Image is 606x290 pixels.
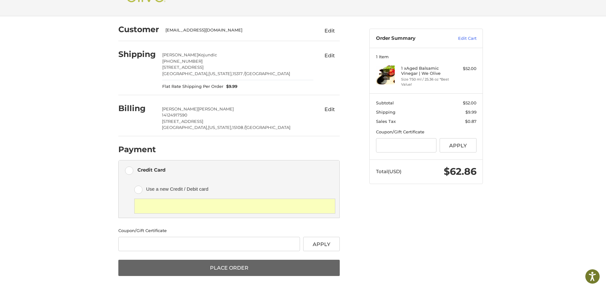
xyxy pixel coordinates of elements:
[401,66,450,76] h4: 1 x Aged Balsamic Vinegar | We Olive
[319,25,340,36] button: Edit
[162,112,187,117] span: 14124917590
[162,71,208,76] span: [GEOGRAPHIC_DATA],
[162,119,203,124] span: [STREET_ADDRESS]
[376,129,477,135] div: Coupon/Gift Certificate
[146,184,326,194] span: Use a new Credit / Debit card
[118,25,159,34] h2: Customer
[162,52,198,57] span: [PERSON_NAME]
[376,35,444,42] h3: Order Summary
[376,138,437,152] input: Gift Certificate or Coupon Code
[376,110,395,115] span: Shipping
[9,10,72,15] p: We're away right now. Please check back later!
[162,59,203,64] span: [PHONE_NUMBER]
[162,83,223,90] span: Flat Rate Shipping Per Order
[319,50,340,60] button: Edit
[118,145,156,154] h2: Payment
[223,83,238,90] span: $9.99
[465,119,477,124] span: $0.87
[118,228,340,234] div: Coupon/Gift Certificate
[376,168,401,174] span: Total (USD)
[444,166,477,177] span: $62.86
[118,103,156,113] h2: Billing
[463,100,477,105] span: $52.00
[118,237,300,251] input: Gift Certificate or Coupon Code
[118,260,340,276] button: Place Order
[162,65,204,70] span: [STREET_ADDRESS]
[162,125,208,130] span: [GEOGRAPHIC_DATA],
[232,125,245,130] span: 15108 /
[444,35,477,42] a: Edit Cart
[165,27,307,33] div: [EMAIL_ADDRESS][DOMAIN_NAME]
[465,110,477,115] span: $9.99
[198,52,217,57] span: Kojundic
[162,106,198,111] span: [PERSON_NAME]
[233,71,245,76] span: 15317 /
[303,237,340,251] button: Apply
[208,125,232,130] span: [US_STATE],
[139,203,331,209] iframe: Secure card payment input frame
[401,77,450,87] li: Size 750 ml / 25.36 oz *Best Value!
[376,54,477,59] h3: 1 Item
[137,165,165,175] div: Credit Card
[198,106,234,111] span: [PERSON_NAME]
[451,66,477,72] div: $52.00
[245,125,290,130] span: [GEOGRAPHIC_DATA]
[118,49,156,59] h2: Shipping
[245,71,290,76] span: [GEOGRAPHIC_DATA]
[376,100,394,105] span: Subtotal
[208,71,233,76] span: [US_STATE],
[319,104,340,115] button: Edit
[73,8,81,16] button: Open LiveChat chat widget
[376,119,396,124] span: Sales Tax
[440,138,477,152] button: Apply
